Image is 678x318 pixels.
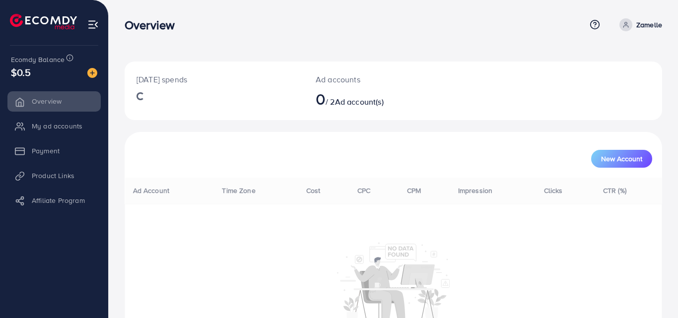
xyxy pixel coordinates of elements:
a: Zamelle [615,18,662,31]
span: Ad account(s) [335,96,384,107]
span: 0 [316,87,326,110]
p: [DATE] spends [136,73,292,85]
p: Ad accounts [316,73,426,85]
img: logo [10,14,77,29]
button: New Account [591,150,652,168]
img: menu [87,19,99,30]
p: Zamelle [636,19,662,31]
h2: / 2 [316,89,426,108]
h3: Overview [125,18,183,32]
span: Ecomdy Balance [11,55,65,64]
span: $0.5 [11,65,31,79]
span: New Account [601,155,642,162]
img: image [87,68,97,78]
